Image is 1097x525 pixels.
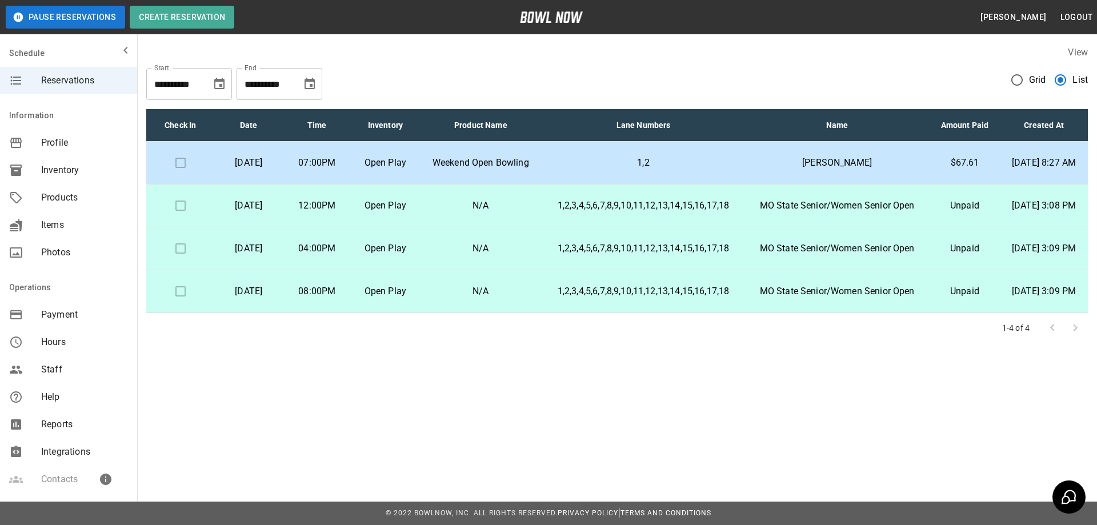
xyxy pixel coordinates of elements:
p: 04:00PM [292,242,342,255]
p: [DATE] [224,199,274,213]
span: Reservations [41,74,128,87]
button: [PERSON_NAME] [976,7,1051,28]
p: Open Play [361,242,411,255]
p: Weekend Open Bowling [429,156,533,170]
button: Logout [1056,7,1097,28]
p: MO State Senior/Women Senior Open [754,284,920,298]
span: List [1072,73,1088,87]
th: Created At [1000,109,1088,142]
p: 1,2,3,4,5,6,7,8,9,10,11,12,13,14,15,16,17,18 [551,242,736,255]
img: logo [520,11,583,23]
p: [DATE] [224,242,274,255]
p: N/A [429,199,533,213]
p: Open Play [361,284,411,298]
p: Unpaid [939,284,991,298]
label: View [1068,47,1088,58]
span: Help [41,390,128,404]
a: Terms and Conditions [620,509,711,517]
button: Choose date, selected date is Oct 11, 2025 [298,73,321,95]
span: Reports [41,418,128,431]
span: Inventory [41,163,128,177]
button: Pause Reservations [6,6,125,29]
span: Hours [41,335,128,349]
p: 12:00PM [292,199,342,213]
span: Staff [41,363,128,376]
p: 1-4 of 4 [1002,322,1030,334]
p: [DATE] 3:09 PM [1009,284,1079,298]
p: MO State Senior/Women Senior Open [754,199,920,213]
th: Inventory [351,109,420,142]
button: Choose date, selected date is Sep 11, 2025 [208,73,231,95]
span: Grid [1029,73,1046,87]
p: $67.61 [939,156,991,170]
p: [DATE] 3:08 PM [1009,199,1079,213]
p: 1,2,3,4,5,6,7,8,9,10,11,12,13,14,15,16,17,18 [551,199,736,213]
p: [DATE] [224,284,274,298]
span: Items [41,218,128,232]
p: Open Play [361,199,411,213]
p: [DATE] 8:27 AM [1009,156,1079,170]
p: MO State Senior/Women Senior Open [754,242,920,255]
p: Open Play [361,156,411,170]
span: Payment [41,308,128,322]
p: N/A [429,284,533,298]
th: Product Name [419,109,542,142]
p: 1,2 [551,156,736,170]
th: Date [215,109,283,142]
p: N/A [429,242,533,255]
span: Integrations [41,445,128,459]
p: [DATE] [224,156,274,170]
th: Time [283,109,351,142]
button: Create Reservation [130,6,234,29]
p: 07:00PM [292,156,342,170]
p: [PERSON_NAME] [754,156,920,170]
span: Products [41,191,128,205]
p: [DATE] 3:09 PM [1009,242,1079,255]
a: Privacy Policy [558,509,618,517]
p: Unpaid [939,242,991,255]
p: 08:00PM [292,284,342,298]
th: Amount Paid [930,109,1000,142]
p: 1,2,3,4,5,6,7,8,9,10,11,12,13,14,15,16,17,18 [551,284,736,298]
span: © 2022 BowlNow, Inc. All Rights Reserved. [386,509,558,517]
th: Lane Numbers [542,109,745,142]
th: Check In [146,109,215,142]
span: Photos [41,246,128,259]
span: Profile [41,136,128,150]
th: Name [744,109,929,142]
p: Unpaid [939,199,991,213]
